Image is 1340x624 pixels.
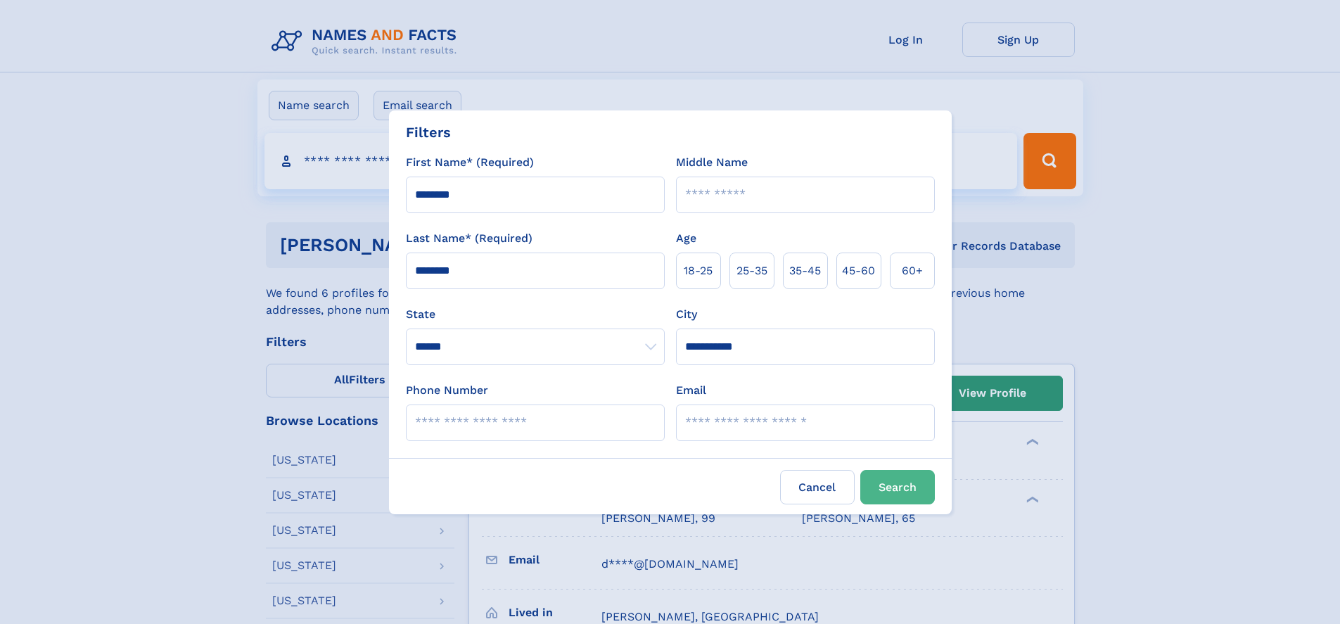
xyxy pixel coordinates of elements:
[406,230,532,247] label: Last Name* (Required)
[406,382,488,399] label: Phone Number
[684,262,713,279] span: 18‑25
[736,262,767,279] span: 25‑35
[860,470,935,504] button: Search
[406,154,534,171] label: First Name* (Required)
[780,470,855,504] label: Cancel
[406,306,665,323] label: State
[676,154,748,171] label: Middle Name
[842,262,875,279] span: 45‑60
[676,230,696,247] label: Age
[406,122,451,143] div: Filters
[676,382,706,399] label: Email
[902,262,923,279] span: 60+
[789,262,821,279] span: 35‑45
[676,306,697,323] label: City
